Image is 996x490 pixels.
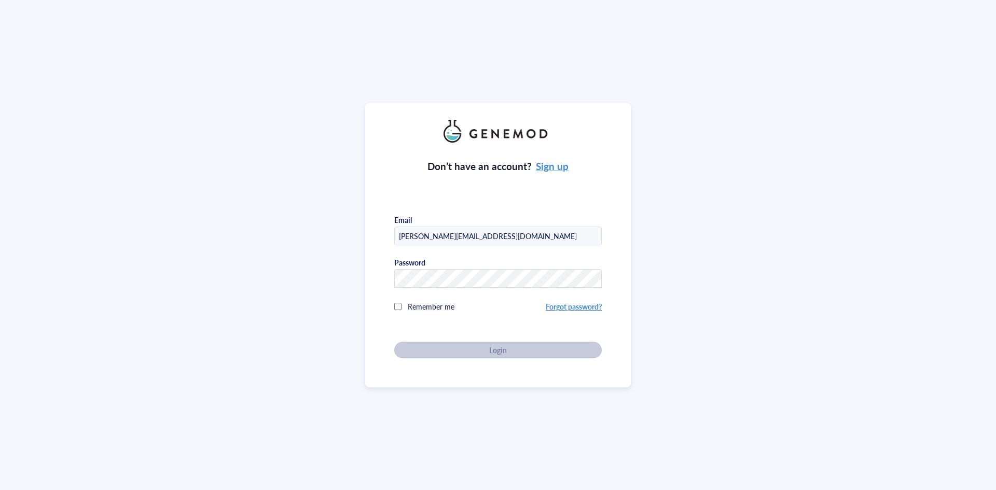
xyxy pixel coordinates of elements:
[394,258,425,267] div: Password
[444,120,552,143] img: genemod_logo_light-BcqUzbGq.png
[408,301,454,312] span: Remember me
[394,215,412,225] div: Email
[427,159,569,174] div: Don’t have an account?
[536,159,569,173] a: Sign up
[546,301,602,312] a: Forgot password?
